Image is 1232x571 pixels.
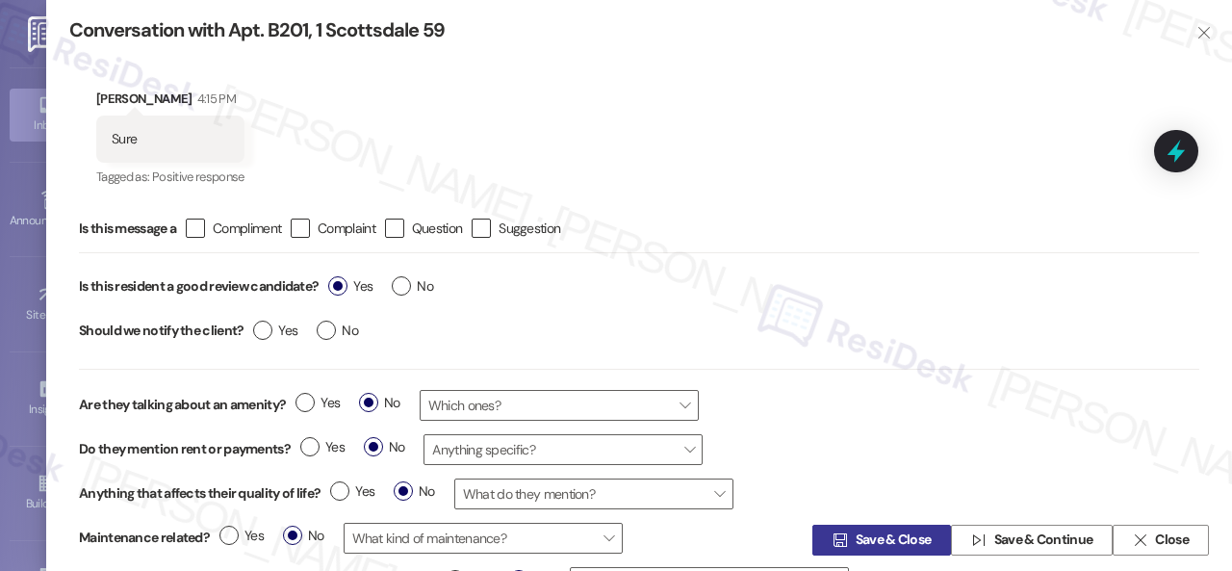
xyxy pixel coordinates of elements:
[1196,25,1211,40] i: 
[213,219,281,238] span: Compliment
[394,481,435,502] span: No
[96,163,244,191] div: Tagged as:
[79,439,291,459] label: Do they mention rent or payments?
[454,479,733,509] span: What do they mention?
[79,219,176,239] span: Is this message a
[69,17,1165,43] div: Conversation with Apt. B201, 1 Scottsdale 59
[971,532,986,548] i: 
[812,525,951,556] button: Save & Close
[412,219,462,238] span: Question
[152,169,244,185] span: Positive response
[1155,531,1189,551] span: Close
[295,393,340,413] span: Yes
[833,532,847,548] i: 
[420,390,699,421] span: Which ones?
[951,525,1113,556] button: Save & Continue
[330,481,374,502] span: Yes
[79,272,319,301] label: Is this resident a good review candidate?
[359,393,400,413] span: No
[318,219,375,238] span: Complaint
[112,129,137,149] div: Sure
[300,437,345,457] span: Yes
[253,321,297,341] span: Yes
[994,531,1093,551] span: Save & Continue
[317,321,358,341] span: No
[1113,525,1209,556] button: Close
[856,531,932,551] span: Save & Close
[192,89,236,109] div: 4:15 PM
[423,434,703,465] span: Anything specific?
[392,276,433,297] span: No
[79,483,321,504] label: Anything that affects their quality of life?
[328,276,372,297] span: Yes
[364,437,405,457] span: No
[499,219,560,238] span: Suggestion
[1133,532,1147,548] i: 
[79,395,286,415] label: Are they talking about an amenity?
[96,89,244,116] div: [PERSON_NAME]
[79,316,244,346] label: Should we notify the client?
